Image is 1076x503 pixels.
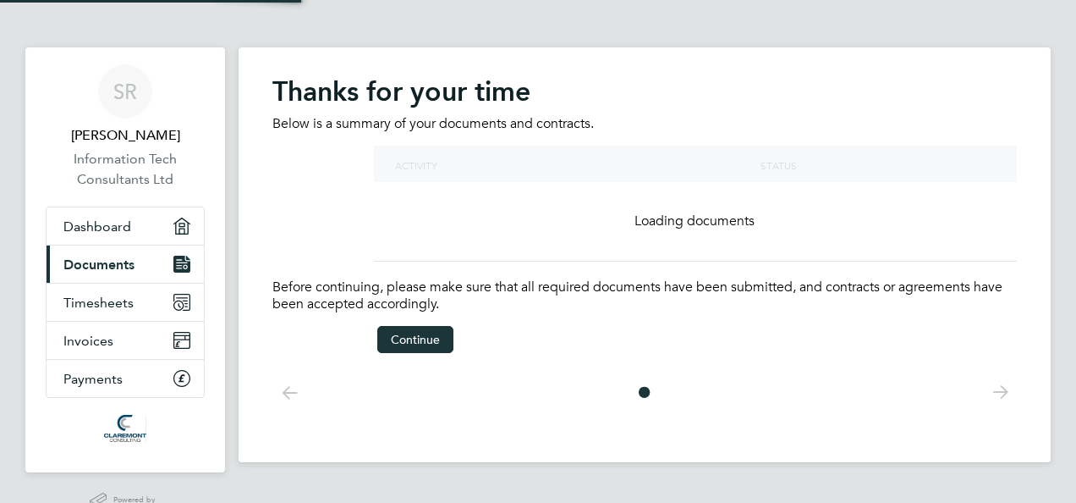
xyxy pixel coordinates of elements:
a: Invoices [47,322,204,359]
nav: Main navigation [25,47,225,473]
a: Payments [47,360,204,397]
span: Documents [63,257,134,273]
button: Continue [377,326,453,353]
a: Documents [47,246,204,283]
span: Timesheets [63,295,134,311]
span: Dashboard [63,218,131,235]
p: Below is a summary of your documents and contracts. [272,115,1017,133]
a: Dashboard [47,207,204,245]
span: SR [113,80,137,102]
span: Sparsh Rawal [46,125,205,146]
span: Invoices [63,333,113,349]
a: SR[PERSON_NAME] [46,64,205,146]
p: Before continuing, please make sure that all required documents have been submitted, and contract... [272,279,1017,314]
a: Go to home page [46,415,205,442]
h2: Thanks for your time [272,75,1017,108]
a: Timesheets [47,284,204,321]
span: Payments [63,371,123,387]
img: claremontconsulting1-logo-retina.png [104,415,145,442]
a: Information Tech Consultants Ltd [46,149,205,190]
